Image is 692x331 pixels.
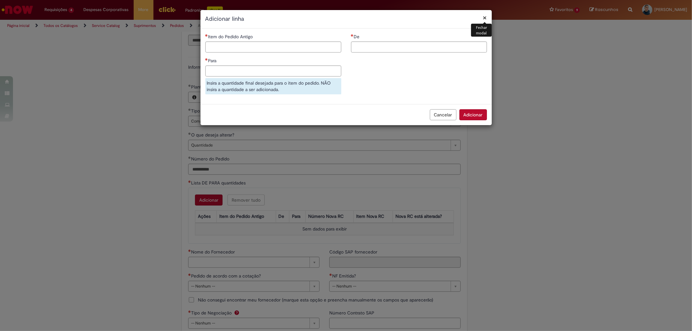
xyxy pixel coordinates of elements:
[430,109,456,120] button: Cancelar
[205,65,341,77] input: Para
[208,34,254,40] span: Item do Pedido Antigo
[205,41,341,53] input: Item do Pedido Antigo
[205,58,208,61] span: Necessários
[471,24,492,37] div: Fechar modal
[205,78,341,94] div: Insira a quantidade final desejada para o item do pedido. NÃO insira a quantidade a ser adicionada.
[205,15,487,23] h2: Adicionar linha
[354,34,361,40] span: De
[351,41,487,53] input: De
[208,58,218,64] span: Para
[459,109,487,120] button: Adicionar
[483,14,487,21] button: Fechar modal
[205,34,208,37] span: Necessários
[351,34,354,37] span: Necessários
